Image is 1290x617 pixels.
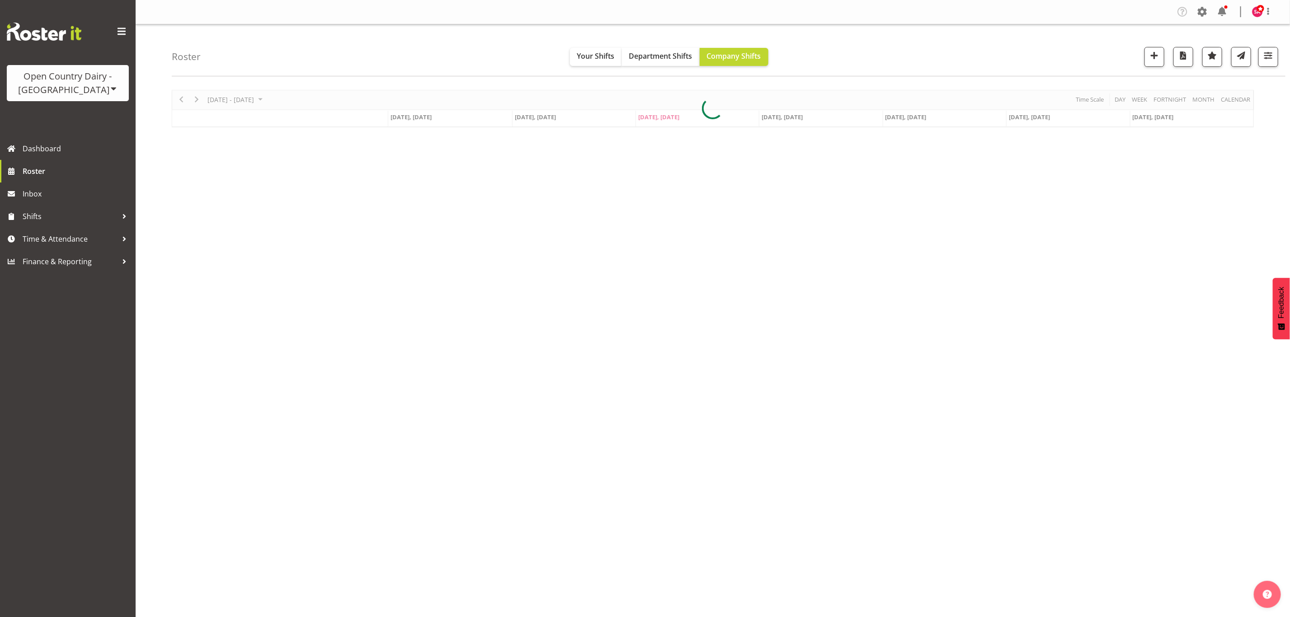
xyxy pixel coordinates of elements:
[23,187,131,201] span: Inbox
[629,51,692,61] span: Department Shifts
[7,23,81,41] img: Rosterit website logo
[577,51,615,61] span: Your Shifts
[1231,47,1251,67] button: Send a list of all shifts for the selected filtered period to all rostered employees.
[23,210,118,223] span: Shifts
[1202,47,1222,67] button: Highlight an important date within the roster.
[1144,47,1164,67] button: Add a new shift
[172,51,201,62] h4: Roster
[1173,47,1193,67] button: Download a PDF of the roster according to the set date range.
[23,255,118,268] span: Finance & Reporting
[1252,6,1263,17] img: stacey-allen7479.jpg
[23,232,118,246] span: Time & Attendance
[1263,590,1272,599] img: help-xxl-2.png
[1273,278,1290,339] button: Feedback - Show survey
[700,48,768,66] button: Company Shifts
[1258,47,1278,67] button: Filter Shifts
[23,164,131,178] span: Roster
[707,51,761,61] span: Company Shifts
[570,48,622,66] button: Your Shifts
[622,48,700,66] button: Department Shifts
[16,70,120,97] div: Open Country Dairy - [GEOGRAPHIC_DATA]
[1277,287,1285,318] span: Feedback
[23,142,131,155] span: Dashboard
